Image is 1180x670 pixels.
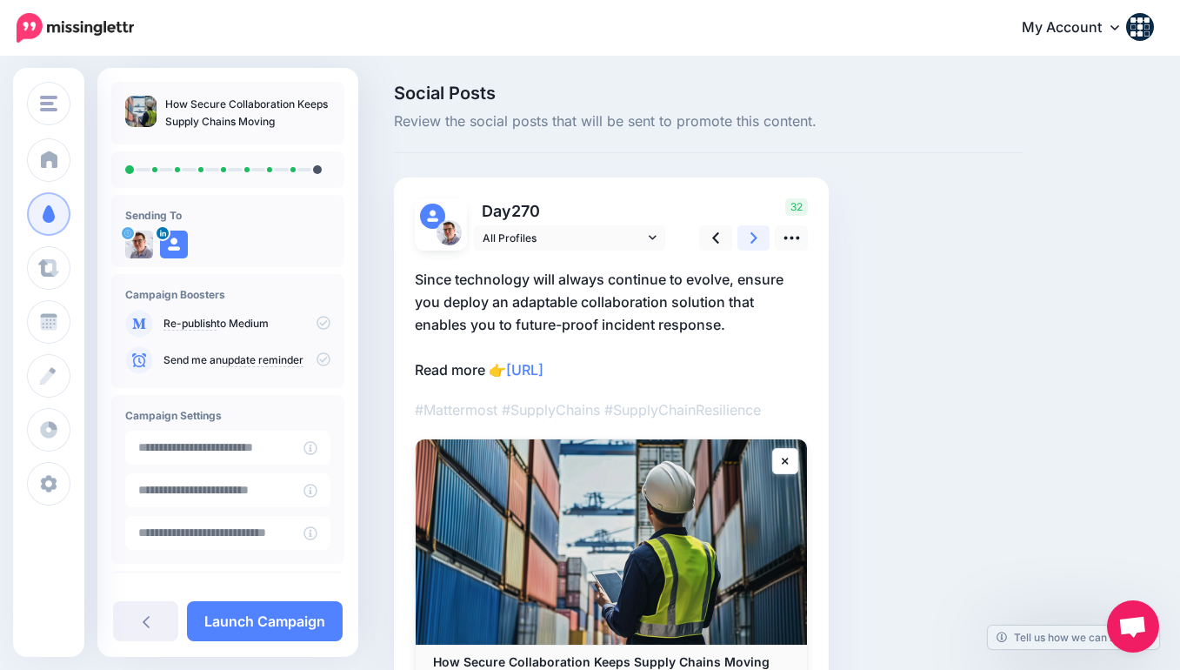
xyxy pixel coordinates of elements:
[163,316,330,332] p: to Medium
[415,399,808,421] p: #Mattermost #SupplyChains #SupplyChainResilience
[163,317,217,331] a: Re-publish
[474,225,665,251] a: All Profiles
[416,439,807,645] img: How Secure Collaboration Keeps Supply Chains Moving
[1107,600,1159,653] div: Open chat
[125,231,153,258] img: 5jwQo3AN-12664.jpg
[165,96,330,131] p: How Secure Collaboration Keeps Supply Chains Moving
[511,202,540,220] span: 270
[437,220,462,245] img: 5jwQo3AN-12664.jpg
[125,209,330,222] h4: Sending To
[1004,7,1154,50] a: My Account
[420,204,445,229] img: user_default_image.png
[433,654,770,669] b: How Secure Collaboration Keeps Supply Chains Moving
[394,84,1023,102] span: Social Posts
[483,229,644,247] span: All Profiles
[160,231,188,258] img: user_default_image.png
[506,361,543,379] a: [URL]
[125,409,330,422] h4: Campaign Settings
[415,268,808,381] p: Since technology will always continue to evolve, ensure you deploy an adaptable collaboration sol...
[163,352,330,368] p: Send me an
[474,198,668,224] p: Day
[988,626,1159,649] a: Tell us how we can improve
[785,198,808,216] span: 32
[40,96,57,111] img: menu.png
[125,288,330,301] h4: Campaign Boosters
[125,96,157,127] img: 053d101327d539e6c627a5f39788c418_thumb.jpg
[394,111,1023,133] span: Review the social posts that will be sent to promote this content.
[17,13,134,43] img: Missinglettr
[222,353,303,367] a: update reminder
